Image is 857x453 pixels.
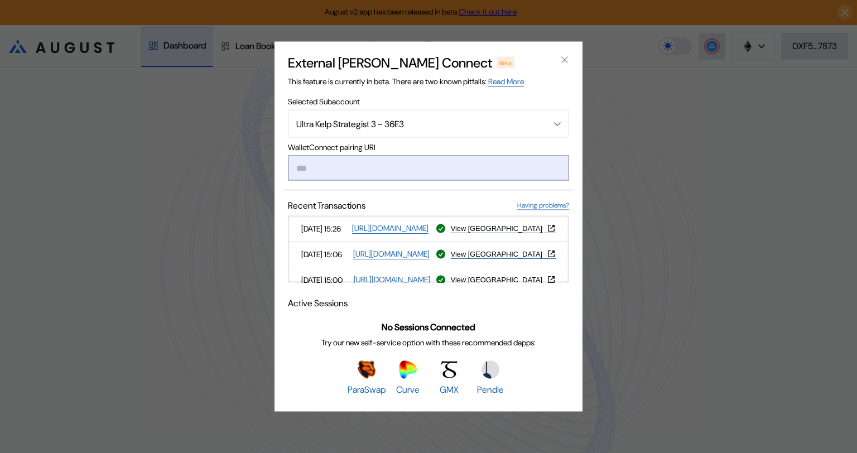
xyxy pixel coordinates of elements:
[451,249,556,259] a: View [GEOGRAPHIC_DATA]
[288,54,492,71] h2: External [PERSON_NAME] Connect
[288,142,569,152] span: WalletConnect pairing URI
[382,321,475,332] span: No Sessions Connected
[348,360,386,395] a: ParaSwapParaSwap
[296,118,532,129] div: Ultra Kelp Strategist 3 - 36E3
[301,223,348,233] span: [DATE] 15:26
[556,51,574,69] button: close modal
[488,76,524,87] a: Read More
[440,383,459,395] span: GMX
[358,360,375,378] img: ParaSwap
[301,274,349,285] span: [DATE] 15:00
[451,275,556,284] button: View [GEOGRAPHIC_DATA]
[352,223,428,234] a: [URL][DOMAIN_NAME]
[353,249,430,259] a: [URL][DOMAIN_NAME]
[354,274,430,285] a: [URL][DOMAIN_NAME]
[288,200,365,211] span: Recent Transactions
[517,201,569,210] a: Having problems?
[288,97,569,107] span: Selected Subaccount
[389,360,427,395] a: CurveCurve
[482,360,499,378] img: Pendle
[288,297,348,309] span: Active Sessions
[348,383,386,395] span: ParaSwap
[301,249,349,259] span: [DATE] 15:06
[430,360,468,395] a: GMXGMX
[451,249,556,258] button: View [GEOGRAPHIC_DATA]
[321,337,536,347] span: Try our new self-service option with these recommended dapps:
[399,360,417,378] img: Curve
[396,383,420,395] span: Curve
[451,224,556,233] button: View [GEOGRAPHIC_DATA]
[471,360,509,395] a: PendlePendle
[451,275,556,285] a: View [GEOGRAPHIC_DATA]
[497,57,514,68] div: Beta
[288,76,524,87] span: This feature is currently in beta. There are two known pitfalls:
[288,110,569,138] button: Open menu
[440,360,458,378] img: GMX
[477,383,504,395] span: Pendle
